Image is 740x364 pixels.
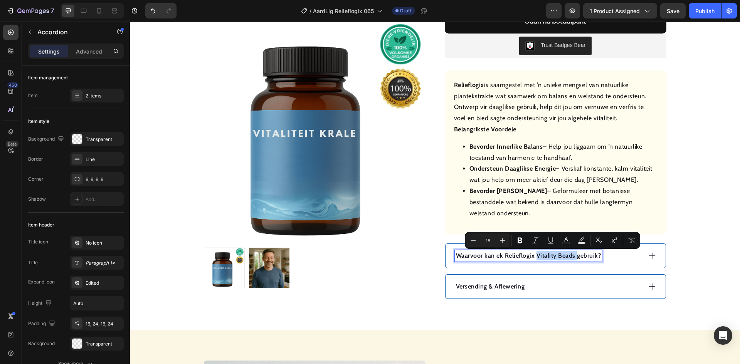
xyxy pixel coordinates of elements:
div: Edited [86,280,122,287]
strong: Relieflogix [324,60,355,67]
p: Waarvoor kan ek Relieflogix Vitality Beads gebruik? [326,230,471,239]
p: Versending & Aflewering [326,260,395,270]
div: Item [28,92,38,99]
button: Save [660,3,686,18]
div: Height [28,298,53,309]
div: 2 items [86,92,122,99]
div: Item management [28,74,68,81]
p: Advanced [76,47,102,55]
div: Border [28,156,43,163]
span: / [309,7,311,15]
p: is saamgestel met ’n unieke mengsel van natuurlike plantekstrakte wat saamwerk om balans en welst... [324,60,516,100]
div: Item style [28,118,49,125]
div: Background [28,340,55,347]
strong: Bevorder [PERSON_NAME] [340,166,417,173]
div: Title [28,259,38,266]
span: Save [667,8,679,14]
div: Expand icon [28,278,55,285]
div: Editor contextual toolbar [465,232,640,249]
img: CLDR_q6erfwCEAE=.png [395,20,405,29]
span: Draft [400,7,412,14]
p: Accordion [37,27,103,37]
span: 1 product assigned [590,7,640,15]
div: Shadow [28,196,46,203]
button: 1 product assigned [583,3,657,18]
span: AardLig Relieflogix 065 [313,7,374,15]
strong: Bevorder Innerlike Balans [340,121,413,129]
div: Title icon [28,238,48,245]
div: 450 [7,82,18,88]
li: – Verskaf konstante, kalm vitaliteit wat jou help om meer aktief deur die dag [PERSON_NAME]. [340,142,527,164]
div: Item header [28,221,54,228]
div: Transparent [86,341,122,347]
div: Publish [695,7,715,15]
p: 7 [50,6,54,15]
strong: Ondersteun Daaglikse Energie [340,143,426,151]
p: Settings [38,47,60,55]
button: 7 [3,3,57,18]
button: Trust Badges Bear [389,15,462,34]
div: Transparent [86,136,122,143]
div: Line [86,156,122,163]
li: – Geformuleer met botaniese bestanddele wat bekend is daarvoor dat hulle langtermyn welstand onde... [340,164,527,197]
div: Beta [6,141,18,147]
strong: Belangrikste Voordele [324,104,387,111]
input: Auto [70,296,123,310]
div: 6, 6, 6, 6 [86,176,122,183]
div: Open Intercom Messenger [714,326,732,345]
div: Padding [28,319,57,329]
div: Background [28,134,66,144]
div: Trust Badges Bear [411,20,456,28]
div: No icon [86,240,122,247]
div: 16, 24, 16, 24 [86,320,122,327]
div: Add... [86,196,122,203]
div: Undo/Redo [145,3,177,18]
div: Rich Text Editor. Editing area: main [325,228,473,240]
div: Corner [28,176,44,183]
iframe: Design area [130,22,740,364]
div: Paragraph 1* [86,260,122,267]
li: – Help jou liggaam om ’n natuurlike toestand van harmonie te handhaaf. [340,120,527,142]
button: Publish [689,3,721,18]
div: Rich Text Editor. Editing area: main [325,259,396,271]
